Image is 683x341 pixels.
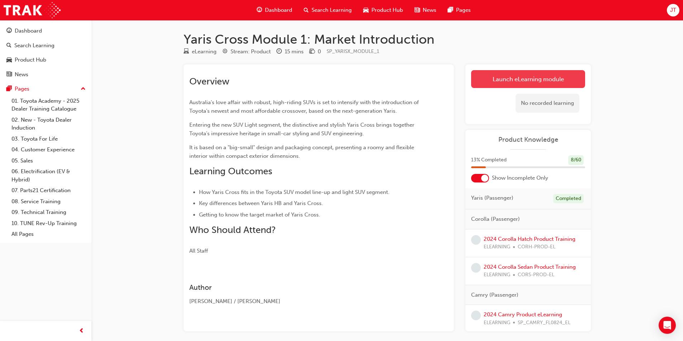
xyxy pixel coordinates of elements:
span: Yaris (Passenger) [471,194,513,202]
span: car-icon [6,57,12,63]
span: Overview [189,76,229,87]
a: Launch eLearning module [471,70,585,88]
div: Type [184,47,217,56]
div: Duration [276,47,304,56]
h3: Author [189,283,422,292]
span: up-icon [81,84,86,94]
span: car-icon [363,6,369,15]
span: learningRecordVerb_NONE-icon [471,311,481,320]
button: DashboardSearch LearningProduct HubNews [3,23,89,82]
div: Search Learning [14,42,54,50]
div: eLearning [192,48,217,56]
span: pages-icon [6,86,12,92]
span: search-icon [6,43,11,49]
div: Price [309,47,321,56]
a: 07. Parts21 Certification [9,185,89,196]
div: Open Intercom Messenger [659,317,676,334]
span: News [423,6,436,14]
span: 13 % Completed [471,156,507,164]
a: 03. Toyota For Life [9,133,89,145]
span: pages-icon [448,6,453,15]
div: Completed [553,194,584,204]
a: All Pages [9,229,89,240]
a: 02. New - Toyota Dealer Induction [9,115,89,133]
a: pages-iconPages [442,3,476,18]
span: money-icon [309,49,315,55]
a: Search Learning [3,39,89,52]
span: How Yaris Cross fits in the Toyota SUV model line-up and light SUV segment. [199,189,389,195]
span: SP_CAMRY_FL0824_EL [518,319,570,327]
a: guage-iconDashboard [251,3,298,18]
a: 08. Service Training [9,196,89,207]
a: car-iconProduct Hub [357,3,409,18]
a: search-iconSearch Learning [298,3,357,18]
span: Learning resource code [327,48,379,54]
a: 05. Sales [9,155,89,166]
div: Product Hub [15,56,46,64]
div: Stream [222,47,271,56]
a: 06. Electrification (EV & Hybrid) [9,166,89,185]
a: 09. Technical Training [9,207,89,218]
a: Product Knowledge [471,136,585,144]
span: Corolla (Passenger) [471,215,520,223]
span: Search Learning [312,6,352,14]
img: Trak [4,2,61,18]
span: news-icon [414,6,420,15]
div: 0 [318,48,321,56]
span: Who Should Attend? [189,224,276,235]
span: JT [670,6,676,14]
span: Camry (Passenger) [471,291,518,299]
a: News [3,68,89,81]
div: No recorded learning [516,94,579,113]
span: Pages [456,6,471,14]
span: ELEARNING [484,271,510,279]
span: Entering the new SUV Light segment, the distinctive and stylish Yaris Cross brings together Toyot... [189,122,416,137]
span: Australia's love affair with robust, high-riding SUVs is set to intensify with the introduction o... [189,99,420,114]
span: ELEARNING [484,319,510,327]
span: guage-icon [257,6,262,15]
span: All Staff [189,248,208,254]
span: clock-icon [276,49,282,55]
span: learningRecordVerb_NONE-icon [471,263,481,273]
span: Product Hub [371,6,403,14]
span: Key differences between Yaris HB and Yaris Cross. [199,200,323,206]
h1: Yaris Cross Module 1: Market Introduction [184,31,591,47]
span: Dashboard [265,6,292,14]
span: Getting to know the target market of Yaris Cross. [199,211,320,218]
span: Show Incomplete Only [492,174,548,182]
div: 8 / 60 [568,155,584,165]
span: guage-icon [6,28,12,34]
div: 15 mins [285,48,304,56]
span: CORH-PROD-EL [518,243,555,251]
span: target-icon [222,49,228,55]
span: Learning Outcomes [189,166,272,177]
a: 2024 Corolla Hatch Product Training [484,236,575,242]
a: 04. Customer Experience [9,144,89,155]
a: 10. TUNE Rev-Up Training [9,218,89,229]
a: 01. Toyota Academy - 2025 Dealer Training Catalogue [9,96,89,115]
span: learningRecordVerb_NONE-icon [471,235,481,245]
span: prev-icon [79,327,84,336]
button: Pages [3,82,89,96]
span: CORS-PROD-EL [518,271,554,279]
span: news-icon [6,72,12,78]
span: It is based on a "big-small" design and packaging concept, presenting a roomy and flexible interi... [189,144,416,159]
span: search-icon [304,6,309,15]
button: JT [667,4,679,16]
span: learningResourceType_ELEARNING-icon [184,49,189,55]
a: Dashboard [3,24,89,38]
span: ELEARNING [484,243,510,251]
div: Stream: Product [231,48,271,56]
a: Product Hub [3,53,89,67]
a: 2024 Corolla Sedan Product Training [484,264,576,270]
div: Pages [15,85,29,93]
div: [PERSON_NAME] / [PERSON_NAME] [189,297,422,306]
a: news-iconNews [409,3,442,18]
div: Dashboard [15,27,42,35]
div: News [15,70,28,79]
a: 2024 Camry Product eLearning [484,311,562,318]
